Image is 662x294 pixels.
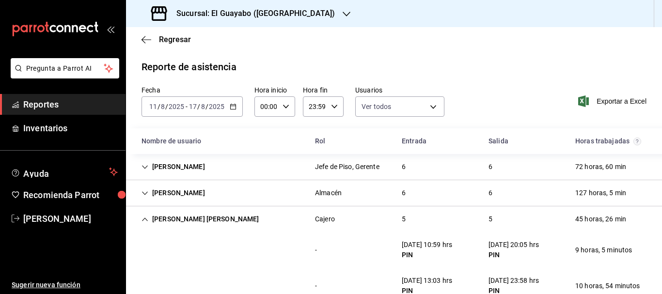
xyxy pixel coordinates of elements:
div: Row [126,206,662,232]
span: Regresar [159,35,191,44]
div: [DATE] 20:05 hrs [489,240,539,250]
div: Cell [567,184,634,202]
div: Cell [394,210,413,228]
div: PIN [402,250,452,260]
div: PIN [489,250,539,260]
div: HeadCell [394,132,481,150]
label: Hora inicio [254,87,295,93]
div: Cell [307,184,349,202]
div: Cell [394,236,460,264]
div: Row [126,154,662,180]
h3: Sucursal: El Guayabo ([GEOGRAPHIC_DATA]) [169,8,335,19]
div: Jefe de Piso, Gerente [315,162,379,172]
span: Recomienda Parrot [23,188,118,201]
a: Pregunta a Parrot AI [7,70,119,80]
button: Pregunta a Parrot AI [11,58,119,78]
div: Cell [134,246,149,254]
input: ---- [208,103,225,110]
div: Cell [567,241,640,259]
div: Cell [307,210,343,228]
div: HeadCell [481,132,567,150]
div: Cell [134,184,213,202]
div: Cell [481,184,500,202]
div: HeadCell [134,132,307,150]
div: Reporte de asistencia [142,60,236,74]
span: / [158,103,160,110]
button: Regresar [142,35,191,44]
div: [DATE] 13:03 hrs [402,276,452,286]
span: / [197,103,200,110]
span: - [186,103,188,110]
span: Sugerir nueva función [12,280,118,290]
span: Reportes [23,98,118,111]
div: Head [126,128,662,154]
div: Cell [134,210,267,228]
input: -- [160,103,165,110]
div: Cajero [315,214,335,224]
div: Cell [567,210,634,228]
span: / [165,103,168,110]
label: Hora fin [303,87,344,93]
input: ---- [168,103,185,110]
span: [PERSON_NAME] [23,212,118,225]
div: Almacén [315,188,342,198]
div: [DATE] 10:59 hrs [402,240,452,250]
div: Cell [481,236,547,264]
div: Cell [134,158,213,176]
label: Usuarios [355,87,444,93]
div: Row [126,180,662,206]
svg: El total de horas trabajadas por usuario es el resultado de la suma redondeada del registro de ho... [633,138,641,145]
button: Exportar a Excel [580,95,646,107]
input: -- [201,103,205,110]
div: Cell [481,210,500,228]
div: [DATE] 23:58 hrs [489,276,539,286]
div: Cell [307,158,387,176]
label: Fecha [142,87,243,93]
div: Row [126,232,662,268]
span: Ver todos [362,102,391,111]
input: -- [189,103,197,110]
div: Cell [481,158,500,176]
div: Cell [394,158,413,176]
div: Cell [307,241,325,259]
span: Pregunta a Parrot AI [26,63,104,74]
span: / [205,103,208,110]
div: - [315,281,317,291]
button: open_drawer_menu [107,25,114,33]
div: Cell [134,282,149,290]
div: Cell [567,158,634,176]
div: - [315,245,317,255]
input: -- [149,103,158,110]
span: Ayuda [23,166,105,178]
div: HeadCell [567,132,654,150]
div: HeadCell [307,132,394,150]
div: Cell [394,184,413,202]
span: Inventarios [23,122,118,135]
